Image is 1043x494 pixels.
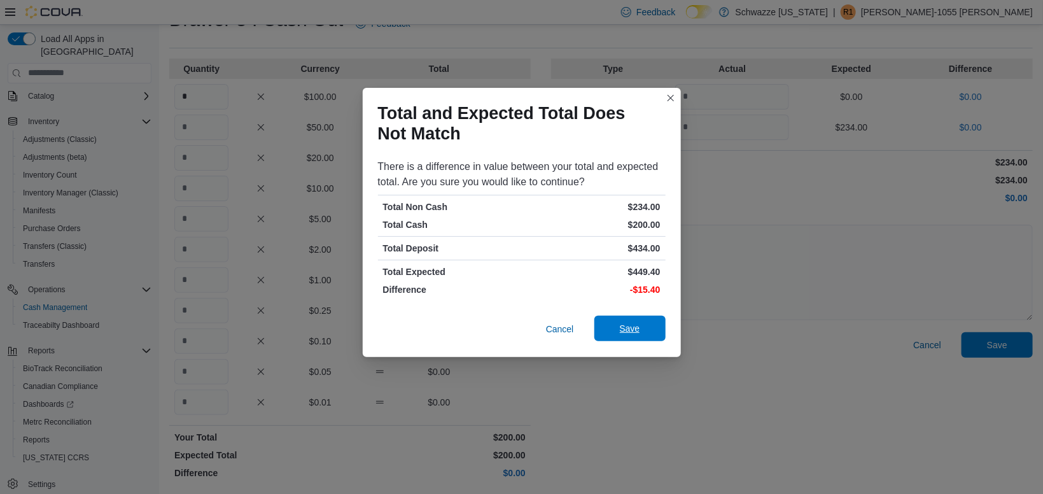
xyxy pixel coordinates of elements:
p: $234.00 [524,201,661,213]
p: Total Non Cash [383,201,519,213]
p: Total Expected [383,265,519,278]
p: $434.00 [524,242,661,255]
p: Difference [383,283,519,296]
p: -$15.40 [524,283,661,296]
p: Total Deposit [383,242,519,255]
button: Cancel [541,316,579,342]
h1: Total and Expected Total Does Not Match [378,103,655,144]
span: Save [620,322,640,335]
div: There is a difference in value between your total and expected total. Are you sure you would like... [378,159,666,190]
button: Save [594,316,666,341]
p: $449.40 [524,265,661,278]
button: Closes this modal window [663,90,678,106]
p: $200.00 [524,218,661,231]
span: Cancel [546,323,574,335]
p: Total Cash [383,218,519,231]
